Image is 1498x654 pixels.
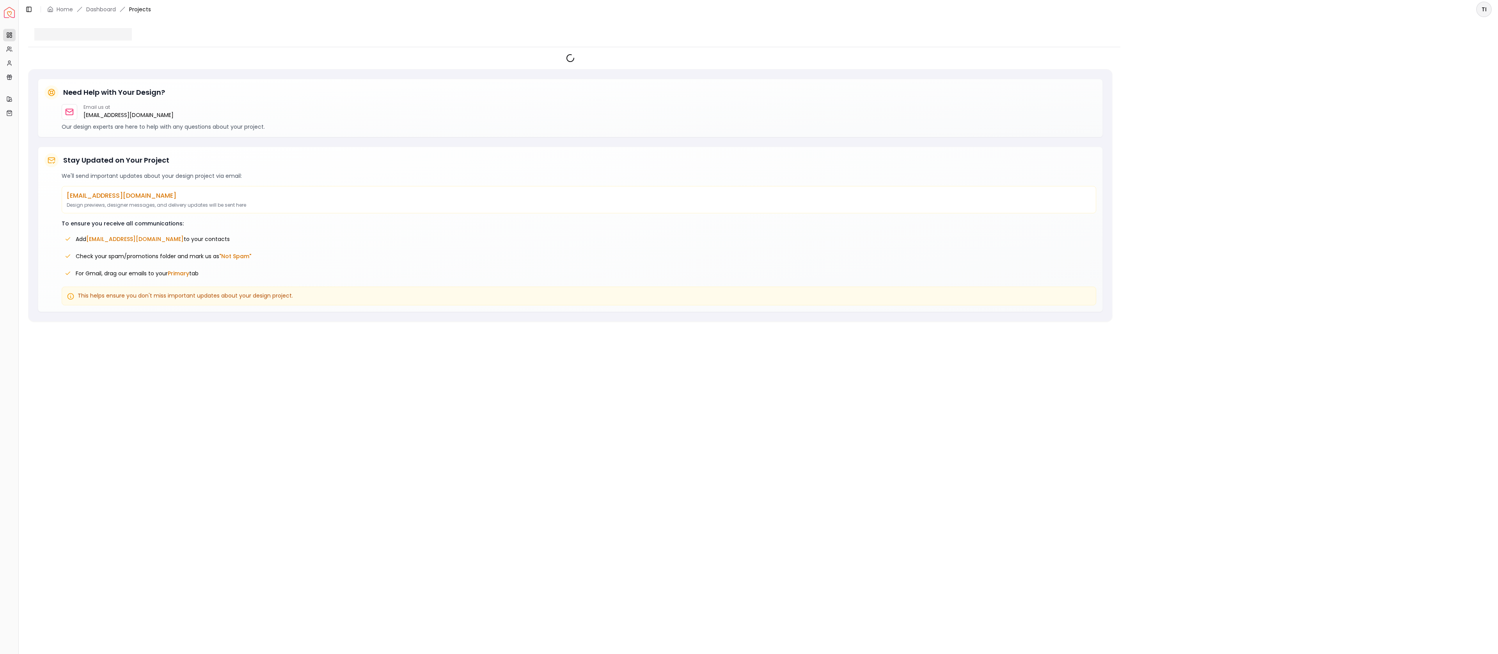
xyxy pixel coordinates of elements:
[1477,2,1491,16] span: TI
[83,110,174,120] a: [EMAIL_ADDRESS][DOMAIN_NAME]
[47,5,151,13] nav: breadcrumb
[83,104,174,110] p: Email us at
[63,155,169,166] h5: Stay Updated on Your Project
[1476,2,1492,17] button: TI
[219,252,251,260] span: "Not Spam"
[86,5,116,13] a: Dashboard
[76,269,199,277] span: For Gmail, drag our emails to your tab
[76,235,230,243] span: Add to your contacts
[4,7,15,18] img: Spacejoy Logo
[62,123,1096,131] p: Our design experts are here to help with any questions about your project.
[76,252,251,260] span: Check your spam/promotions folder and mark us as
[86,235,184,243] span: [EMAIL_ADDRESS][DOMAIN_NAME]
[168,269,189,277] span: Primary
[4,7,15,18] a: Spacejoy
[129,5,151,13] span: Projects
[62,172,1096,180] p: We'll send important updates about your design project via email:
[62,220,1096,227] p: To ensure you receive all communications:
[63,87,165,98] h5: Need Help with Your Design?
[57,5,73,13] a: Home
[67,202,1091,208] p: Design previews, designer messages, and delivery updates will be sent here
[67,191,1091,200] p: [EMAIL_ADDRESS][DOMAIN_NAME]
[78,292,293,300] span: This helps ensure you don't miss important updates about your design project.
